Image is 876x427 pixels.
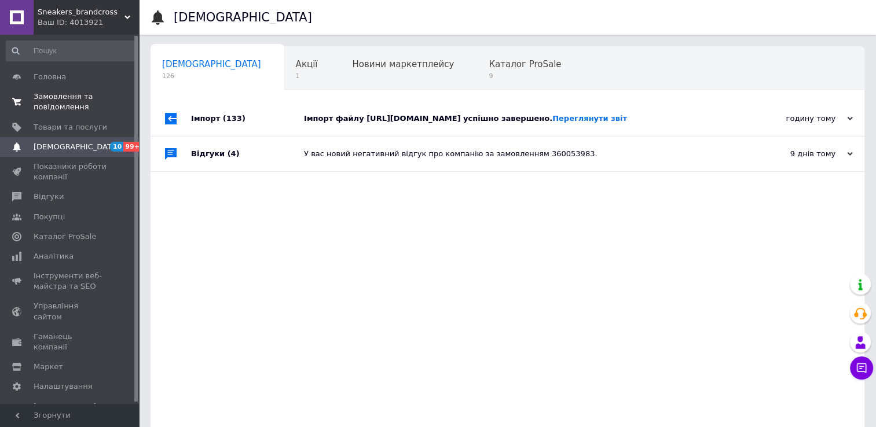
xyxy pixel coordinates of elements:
span: [DEMOGRAPHIC_DATA] [34,142,119,152]
span: Головна [34,72,66,82]
span: Аналітика [34,251,74,262]
span: 9 [489,72,561,80]
h1: [DEMOGRAPHIC_DATA] [174,10,312,24]
div: Ваш ID: 4013921 [38,17,139,28]
span: Показники роботи компанії [34,161,107,182]
span: Гаманець компанії [34,332,107,352]
span: 99+ [123,142,142,152]
span: Інструменти веб-майстра та SEO [34,271,107,292]
button: Чат з покупцем [850,356,873,380]
span: Замовлення та повідомлення [34,91,107,112]
span: Sneakers_brandcross [38,7,124,17]
span: Управління сайтом [34,301,107,322]
span: Відгуки [34,192,64,202]
input: Пошук [6,41,137,61]
span: (4) [228,149,240,158]
span: Маркет [34,362,63,372]
span: 1 [296,72,318,80]
div: 9 днів тому [737,149,853,159]
div: У вас новий негативний відгук про компанію за замовленням 360053983. [304,149,737,159]
span: Акції [296,59,318,69]
div: Відгуки [191,137,304,171]
div: Імпорт [191,101,304,136]
span: (133) [223,114,245,123]
span: Новини маркетплейсу [352,59,454,69]
span: Товари та послуги [34,122,107,132]
span: 126 [162,72,261,80]
span: [DEMOGRAPHIC_DATA] [162,59,261,69]
span: Каталог ProSale [34,231,96,242]
span: Покупці [34,212,65,222]
span: 10 [110,142,123,152]
div: Імпорт файлу [URL][DOMAIN_NAME] успішно завершено. [304,113,737,124]
div: годину тому [737,113,853,124]
span: Налаштування [34,381,93,392]
span: Каталог ProSale [489,59,561,69]
a: Переглянути звіт [552,114,627,123]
